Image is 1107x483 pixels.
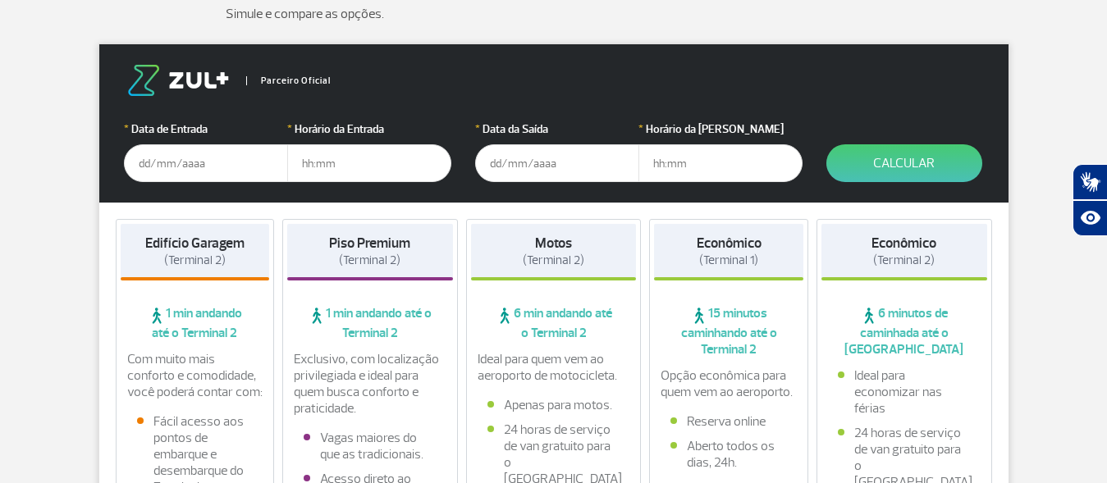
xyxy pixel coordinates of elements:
strong: Motos [535,235,572,252]
strong: Econômico [871,235,936,252]
label: Horário da [PERSON_NAME] [638,121,803,138]
span: (Terminal 2) [523,253,584,268]
li: Apenas para motos. [487,397,620,413]
span: (Terminal 1) [699,253,758,268]
strong: Edifício Garagem [145,235,245,252]
button: Abrir tradutor de língua de sinais. [1073,164,1107,200]
button: Calcular [826,144,982,182]
img: logo-zul.png [124,65,232,96]
div: Plugin de acessibilidade da Hand Talk. [1073,164,1107,236]
strong: Econômico [697,235,762,252]
strong: Piso Premium [329,235,410,252]
label: Horário da Entrada [287,121,451,138]
span: 6 minutos de caminhada até o [GEOGRAPHIC_DATA] [821,305,987,358]
li: Reserva online [670,413,787,430]
span: 1 min andando até o Terminal 2 [287,305,453,341]
span: (Terminal 2) [164,253,226,268]
span: Parceiro Oficial [246,76,331,85]
p: Com muito mais conforto e comodidade, você poderá contar com: [127,351,263,400]
span: 15 minutos caminhando até o Terminal 2 [654,305,803,358]
li: Vagas maiores do que as tradicionais. [304,430,437,462]
label: Data da Saída [475,121,639,138]
button: Abrir recursos assistivos. [1073,200,1107,236]
span: (Terminal 2) [873,253,935,268]
p: Simule e compare as opções. [226,4,882,24]
span: (Terminal 2) [339,253,400,268]
li: Ideal para economizar nas férias [838,367,971,417]
span: 6 min andando até o Terminal 2 [471,305,637,341]
input: hh:mm [638,144,803,182]
p: Ideal para quem vem ao aeroporto de motocicleta. [478,351,630,384]
span: 1 min andando até o Terminal 2 [121,305,270,341]
p: Opção econômica para quem vem ao aeroporto. [661,367,797,400]
label: Data de Entrada [124,121,288,138]
li: Aberto todos os dias, 24h. [670,438,787,471]
input: hh:mm [287,144,451,182]
input: dd/mm/aaaa [124,144,288,182]
input: dd/mm/aaaa [475,144,639,182]
p: Exclusivo, com localização privilegiada e ideal para quem busca conforto e praticidade. [294,351,446,417]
